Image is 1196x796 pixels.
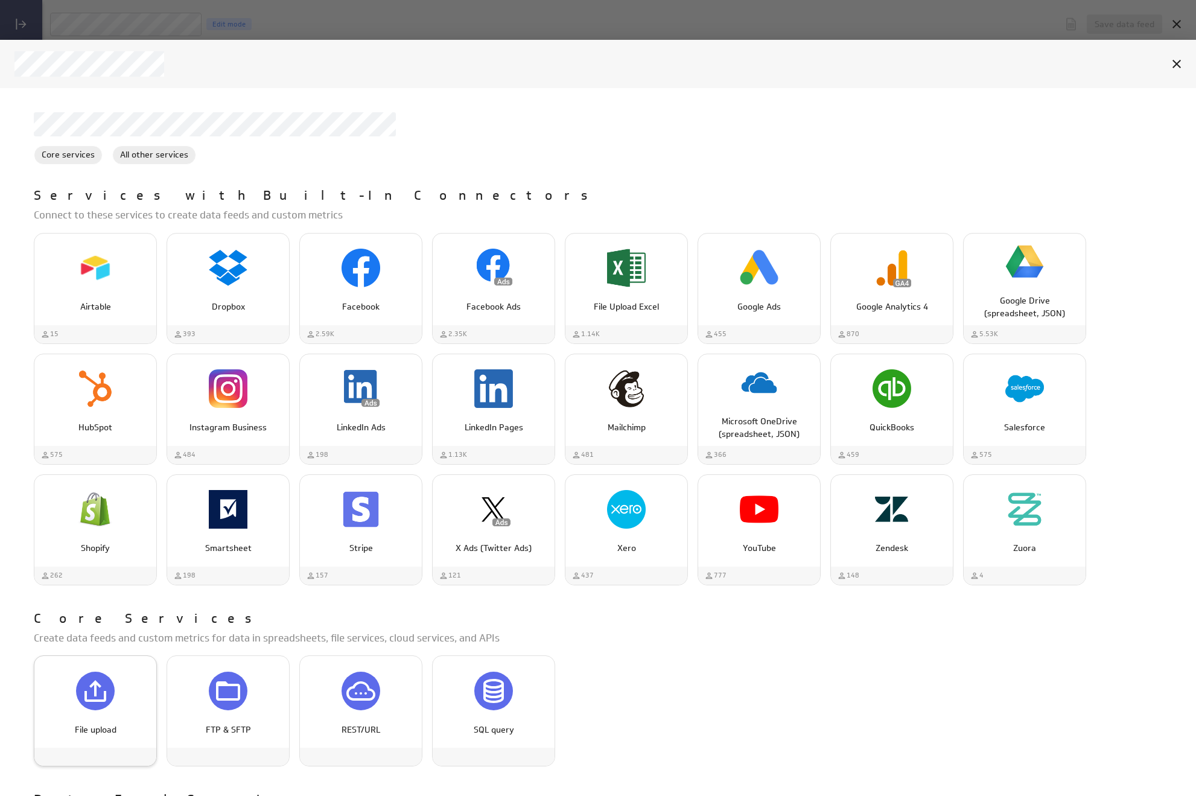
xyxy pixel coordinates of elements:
span: 459 [847,450,859,460]
span: 455 [714,329,727,339]
div: Mailchimp [565,354,688,465]
div: YouTube [698,474,821,585]
div: FTP & SFTP [167,655,290,766]
img: image539442403354865658.png [209,490,247,529]
span: 575 [979,450,992,460]
div: Used by 459 customers [837,450,859,460]
p: File upload [47,724,144,736]
p: YouTube [711,542,807,555]
div: Used by 198 customers [306,450,328,460]
span: All other services [113,148,196,161]
div: LinkedIn Pages [432,354,555,465]
div: Microsoft OneDrive (spreadsheet, JSON) [698,354,821,465]
img: image8417636050194330799.png [740,249,778,287]
div: Airtable [34,233,157,344]
div: Used by 2,345 customers [439,329,467,339]
img: image363714890803161923.png [873,490,911,529]
p: HubSpot [47,421,144,434]
p: Connect to these services to create data feeds and custom metrics [34,208,1172,223]
img: image6723068961370721886.png [474,490,513,529]
p: REST/URL [313,724,409,736]
span: 481 [581,450,594,460]
div: Used by 870 customers [837,329,859,339]
div: Used by 1,134 customers [439,450,467,460]
span: 484 [183,450,196,460]
img: image1858912082062294012.png [342,369,380,408]
div: All other services [112,145,196,165]
p: File Upload Excel [578,301,675,313]
div: Used by 1,135 customers [571,329,600,339]
img: image2139931164255356453.png [342,490,380,529]
div: Used by 455 customers [704,329,727,339]
p: Core Services [34,610,264,629]
div: Xero [565,474,688,585]
img: image2754833655435752804.png [474,249,513,287]
div: Used by 484 customers [173,450,196,460]
p: LinkedIn Ads [313,421,409,434]
p: Facebook [313,301,409,313]
div: Used by 262 customers [40,570,63,581]
p: QuickBooks [844,421,940,434]
div: Used by 121 customers [439,570,461,581]
div: File upload [34,655,157,766]
p: Zendesk [844,542,940,555]
div: Salesforce [963,354,1086,465]
div: Used by 198 customers [173,570,196,581]
p: Xero [578,542,675,555]
span: Core services [34,148,102,161]
div: Stripe [299,474,422,585]
img: image2781635771185835885.png [740,363,778,402]
span: 198 [316,450,328,460]
img: image6502031566950861830.png [873,249,911,287]
span: 437 [581,570,594,581]
span: 575 [50,450,63,460]
div: Google Ads [698,233,821,344]
img: image9156438501376889142.png [76,249,115,287]
span: 4 [979,570,984,581]
span: 1.14K [581,329,600,339]
div: Core services [34,145,103,165]
img: image729517258887019810.png [342,249,380,287]
p: Facebook Ads [445,301,542,313]
div: Used by 777 customers [704,570,727,581]
img: image6554840226126694000.png [1005,243,1044,281]
div: HubSpot [34,354,157,465]
p: Microsoft OneDrive (spreadsheet, JSON) [711,415,807,441]
div: SQL query [432,655,555,766]
div: Google Drive (spreadsheet, JSON) [963,233,1086,344]
div: Cancel [1166,54,1187,74]
img: image5502353411254158712.png [873,369,911,408]
p: Stripe [313,542,409,555]
p: Smartsheet [180,542,276,555]
img: image7114667537295097211.png [740,490,778,529]
div: Facebook Ads [432,233,555,344]
span: 2.35K [448,329,467,339]
div: Used by 481 customers [571,450,594,460]
div: File Upload Excel [565,233,688,344]
img: image1915121390589644725.png [1005,369,1044,408]
img: image1927158031853539236.png [474,369,513,408]
div: Used by 157 customers [306,570,328,581]
div: Used by 437 customers [571,570,594,581]
p: Mailchimp [578,421,675,434]
div: LinkedIn Ads [299,354,422,465]
div: Shopify [34,474,157,585]
div: Google Analytics 4 [830,233,953,344]
p: Shopify [47,542,144,555]
div: REST/URL [299,655,422,766]
img: image3155776258136118639.png [607,490,646,529]
div: X Ads (Twitter Ads) [432,474,555,585]
span: 2.59K [316,329,334,339]
p: Google Ads [711,301,807,313]
p: SQL query [445,724,542,736]
p: Google Analytics 4 [844,301,940,313]
span: 366 [714,450,727,460]
span: 777 [714,570,727,581]
span: 262 [50,570,63,581]
span: 121 [448,570,461,581]
span: 1.13K [448,450,467,460]
div: Used by 575 customers [40,450,63,460]
span: 148 [847,570,859,581]
div: Used by 393 customers [173,329,196,339]
div: Instagram Business [167,354,290,465]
